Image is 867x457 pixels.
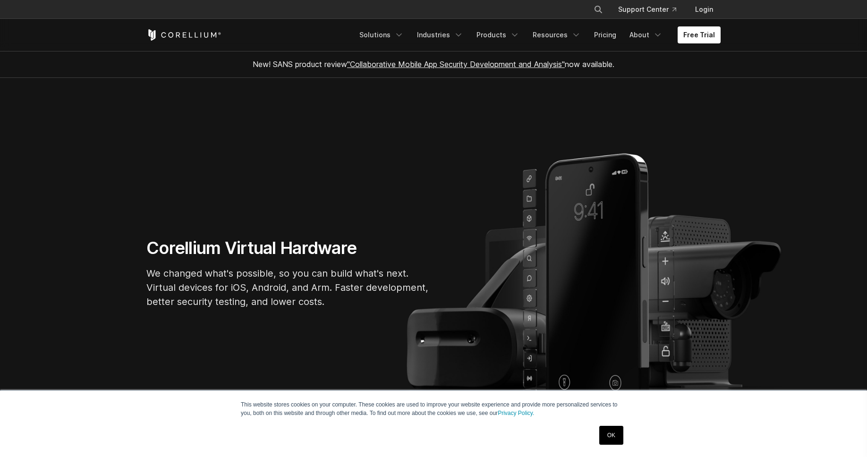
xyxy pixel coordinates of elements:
a: Industries [411,26,469,43]
span: New! SANS product review now available. [253,59,614,69]
p: We changed what's possible, so you can build what's next. Virtual devices for iOS, Android, and A... [146,266,430,309]
p: This website stores cookies on your computer. These cookies are used to improve your website expe... [241,400,626,417]
a: Solutions [354,26,409,43]
a: OK [599,426,623,445]
a: About [624,26,668,43]
a: Pricing [588,26,622,43]
a: Resources [527,26,586,43]
button: Search [590,1,607,18]
a: Support Center [611,1,684,18]
div: Navigation Menu [354,26,721,43]
a: "Collaborative Mobile App Security Development and Analysis" [347,59,565,69]
a: Corellium Home [146,29,221,41]
a: Privacy Policy. [498,410,534,416]
a: Login [688,1,721,18]
a: Free Trial [678,26,721,43]
h1: Corellium Virtual Hardware [146,237,430,259]
a: Products [471,26,525,43]
div: Navigation Menu [582,1,721,18]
